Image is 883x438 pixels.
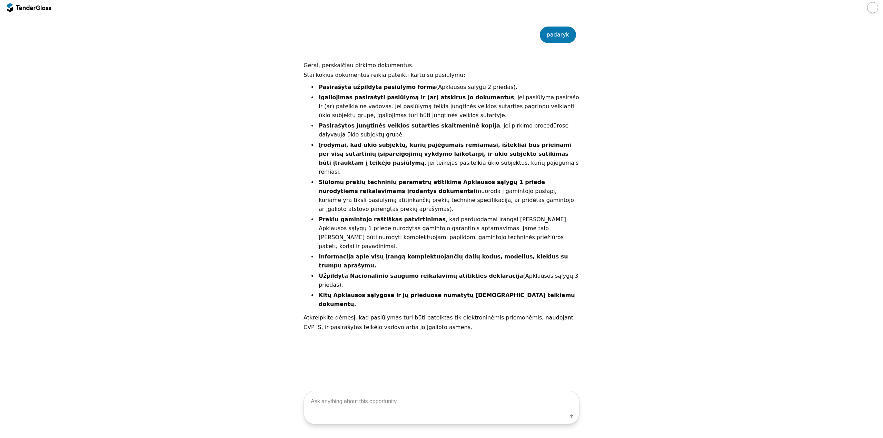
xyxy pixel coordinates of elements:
div: padaryk [547,30,569,40]
p: Štai kokius dokumentus reikia pateikti kartu su pasiūlymu: [304,70,579,80]
strong: Kitų Apklausos sąlygose ir jų prieduose numatytų [DEMOGRAPHIC_DATA] teikiamų dokumentų. [319,292,575,307]
li: , jei pasiūlymą pasirašo ir (ar) pateikia ne vadovas. Jei pasiūlymą teikia jungtinės veiklos suta... [317,93,579,120]
strong: Įgaliojimas pasirašyti pasiūlymą ir (ar) atskirus jo dokumentus [319,94,514,101]
strong: Pasirašytos jungtinės veiklos sutarties skaitmeninė kopija [319,122,500,129]
li: (Apklausos sąlygų 3 priedas). [317,272,579,289]
strong: Informacija apie visų įrangą komplektuojančių dalių kodus, modelius, kiekius su trumpu aprašymu. [319,253,568,269]
strong: Prekių gamintojo raštiškas patvirtinimas [319,216,446,223]
li: , kad parduodamai įrangai [PERSON_NAME] Apklausos sąlygų 1 priede nurodytas gamintojo garantinis ... [317,215,579,251]
strong: Pasirašyta užpildyta pasiūlymo forma [319,84,436,90]
strong: Užpildyta Nacionalinio saugumo reikalavimų atitikties deklaracija [319,273,523,279]
li: , jei pirkimo procedūrose dalyvauja ūkio subjektų grupė. [317,121,579,139]
strong: Įrodymai, kad ūkio subjektų, kurių pajėgumais remiamasi, ištekliai bus prieinami per visą sutarti... [319,142,571,166]
p: Gerai, perskaičiau pirkimo dokumentus. [304,61,579,70]
p: Atkreipkite dėmesį, kad pasiūlymas turi būti pateiktas tik elektroninėmis priemonėmis, naudojant ... [304,313,579,332]
li: (Apklausos sąlygų 2 priedas). [317,83,579,92]
strong: Siūlomų prekių techninių parametrų atitikimą Apklausos sąlygų 1 priede nurodytiems reikalavimams ... [319,179,545,194]
li: , jei teikėjas pasitelkia ūkio subjektus, kurių pajėgumais remiasi. [317,141,579,176]
li: (nuoroda į gamintojo puslapį, kuriame yra tiksli pasiūlymą atitinkančių prekių techninė specifika... [317,178,579,214]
